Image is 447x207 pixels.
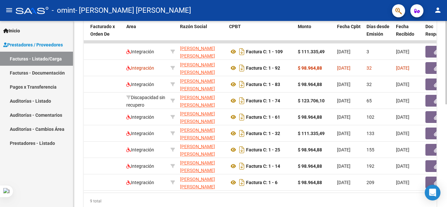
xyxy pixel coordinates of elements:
[337,98,350,103] span: [DATE]
[298,65,322,71] strong: $ 98.964,88
[298,147,322,152] strong: $ 98.964,88
[180,177,215,189] span: [PERSON_NAME] [PERSON_NAME]
[180,160,215,173] span: [PERSON_NAME] [PERSON_NAME]
[337,164,350,169] span: [DATE]
[180,143,224,157] div: 27426950621
[238,95,246,106] i: Descargar documento
[180,128,215,140] span: [PERSON_NAME] [PERSON_NAME]
[126,95,165,108] span: Discapacidad sin recupero
[126,131,154,136] span: Integración
[238,63,246,73] i: Descargar documento
[246,65,280,71] strong: Factura C: 1 - 92
[238,177,246,188] i: Descargar documento
[367,24,389,37] span: Días desde Emisión
[396,98,409,103] span: [DATE]
[180,127,224,140] div: 27426950621
[226,20,295,48] datatable-header-cell: CPBT
[295,20,334,48] datatable-header-cell: Monto
[246,131,280,136] strong: Factura C: 1 - 32
[298,180,322,185] strong: $ 98.964,88
[177,20,226,48] datatable-header-cell: Razón Social
[180,176,224,189] div: 27426950621
[246,147,280,152] strong: Factura C: 1 - 25
[367,114,374,120] span: 102
[238,161,246,171] i: Descargar documento
[5,6,13,14] mat-icon: menu
[180,159,224,173] div: 27426950621
[337,82,350,87] span: [DATE]
[298,24,311,29] span: Monto
[180,46,215,59] span: [PERSON_NAME] [PERSON_NAME]
[298,114,322,120] strong: $ 98.964,88
[180,61,224,75] div: 27426950621
[180,62,215,75] span: [PERSON_NAME] [PERSON_NAME]
[126,114,154,120] span: Integración
[238,145,246,155] i: Descargar documento
[367,65,372,71] span: 32
[396,49,409,54] span: [DATE]
[180,111,215,124] span: [PERSON_NAME] [PERSON_NAME]
[396,147,409,152] span: [DATE]
[396,65,409,71] span: [DATE]
[367,82,372,87] span: 32
[3,41,63,48] span: Prestadores / Proveedores
[334,20,364,48] datatable-header-cell: Fecha Cpbt
[180,95,215,108] span: [PERSON_NAME] [PERSON_NAME]
[367,131,374,136] span: 133
[298,164,322,169] strong: $ 98.964,88
[246,82,280,87] strong: Factura C: 1 - 83
[298,131,325,136] strong: $ 111.335,49
[396,24,414,37] span: Fecha Recibido
[364,20,393,48] datatable-header-cell: Días desde Emisión
[425,185,440,200] div: Open Intercom Messenger
[75,3,191,18] span: - [PERSON_NAME] [PERSON_NAME]
[337,24,361,29] span: Fecha Cpbt
[337,147,350,152] span: [DATE]
[393,20,423,48] datatable-header-cell: Fecha Recibido
[3,27,20,34] span: Inicio
[180,45,224,59] div: 27426950621
[298,82,322,87] strong: $ 98.964,88
[367,147,374,152] span: 155
[126,65,154,71] span: Integración
[337,49,350,54] span: [DATE]
[396,180,409,185] span: [DATE]
[180,78,215,91] span: [PERSON_NAME] [PERSON_NAME]
[337,65,350,71] span: [DATE]
[90,24,115,37] span: Facturado x Orden De
[180,78,224,91] div: 27426950621
[180,94,224,108] div: 27426950621
[337,131,350,136] span: [DATE]
[238,46,246,57] i: Descargar documento
[126,164,154,169] span: Integración
[238,112,246,122] i: Descargar documento
[396,114,409,120] span: [DATE]
[246,98,280,103] strong: Factura C: 1 - 74
[126,147,154,152] span: Integración
[337,114,350,120] span: [DATE]
[246,180,277,185] strong: Factura C: 1 - 6
[396,164,409,169] span: [DATE]
[180,24,207,29] span: Razón Social
[124,20,168,48] datatable-header-cell: Area
[246,164,280,169] strong: Factura C: 1 - 14
[246,49,283,54] strong: Factura C: 1 - 109
[396,131,409,136] span: [DATE]
[298,49,325,54] strong: $ 111.335,49
[238,128,246,139] i: Descargar documento
[367,98,372,103] span: 65
[367,180,374,185] span: 209
[396,82,409,87] span: [DATE]
[126,82,154,87] span: Integración
[298,98,325,103] strong: $ 123.706,10
[88,20,124,48] datatable-header-cell: Facturado x Orden De
[229,24,241,29] span: CPBT
[238,79,246,90] i: Descargar documento
[126,180,154,185] span: Integración
[126,24,136,29] span: Area
[367,49,369,54] span: 3
[180,144,215,157] span: [PERSON_NAME] [PERSON_NAME]
[126,49,154,54] span: Integración
[180,110,224,124] div: 27426950621
[52,3,75,18] span: - omint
